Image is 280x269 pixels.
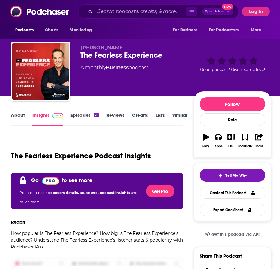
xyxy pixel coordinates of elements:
[238,144,252,148] div: Bookmark
[41,24,62,36] a: Charts
[200,253,242,259] h3: Share This Podcast
[42,176,59,185] a: Pro website
[11,230,183,250] p: How popular is The Fearless Experience? How big is The Fearless Experience's audience? Understand...
[202,144,209,148] div: Play
[78,4,239,19] div: Search podcasts, credits, & more...
[225,173,247,178] span: Tell Me Why
[225,130,237,152] button: List
[106,112,124,126] a: Reviews
[228,144,233,148] div: List
[94,113,99,117] div: 21
[70,26,92,34] span: Monitoring
[255,144,263,148] div: Share
[80,45,125,51] span: [PERSON_NAME]
[80,64,148,71] div: A monthly podcast
[202,8,233,15] button: Open AdvancedNew
[62,177,92,184] p: to see more
[70,112,99,126] a: Episodes21
[246,24,269,36] button: open menu
[211,232,260,237] span: Get this podcast via API
[209,26,239,34] span: For Podcasters
[205,10,231,13] span: Open Advanced
[200,130,212,152] button: Play
[205,24,248,36] button: open menu
[156,112,165,126] a: Lists
[242,7,270,16] button: Log In
[200,169,265,182] button: tell me why sparkleTell Me Why
[31,177,39,184] p: Go
[253,130,265,152] button: Share
[200,187,265,199] a: Contact This Podcast
[11,112,25,126] a: About
[11,219,25,225] h3: Reach
[194,45,271,83] div: Good podcast? Give it some love!
[42,177,59,185] img: Podchaser Pro
[20,188,141,207] p: Pro users unlock and much more.
[215,144,223,148] div: Apps
[32,112,63,126] a: InsightsPodchaser Pro
[11,24,42,36] button: open menu
[45,26,58,34] span: Charts
[222,4,233,10] span: New
[146,185,174,197] button: Get Pro
[95,7,186,16] input: Search podcasts, credits, & more...
[251,26,261,34] span: More
[169,24,205,36] button: open menu
[200,67,265,72] span: Good podcast? Give it some love!
[173,26,197,34] span: For Business
[186,7,197,16] span: ⌘ K
[52,113,63,118] img: Podchaser Pro
[172,112,187,126] a: Similar
[12,43,69,100] img: The Fearless Experience
[200,204,265,216] button: Export One-Sheet
[106,65,129,71] a: Business
[132,112,148,126] a: Credits
[48,190,131,195] span: sponsors details, ad. spend, podcast insights
[212,130,225,152] button: Apps
[200,97,265,111] button: Follow
[11,151,151,161] h1: The Fearless Experience Podcast Insights
[65,24,100,36] button: open menu
[218,173,223,178] img: tell me why sparkle
[200,227,265,242] a: Get this podcast via API
[237,130,253,152] button: Bookmark
[200,113,265,126] div: Rate
[10,6,70,17] img: Podchaser - Follow, Share and Rate Podcasts
[15,26,34,34] span: Podcasts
